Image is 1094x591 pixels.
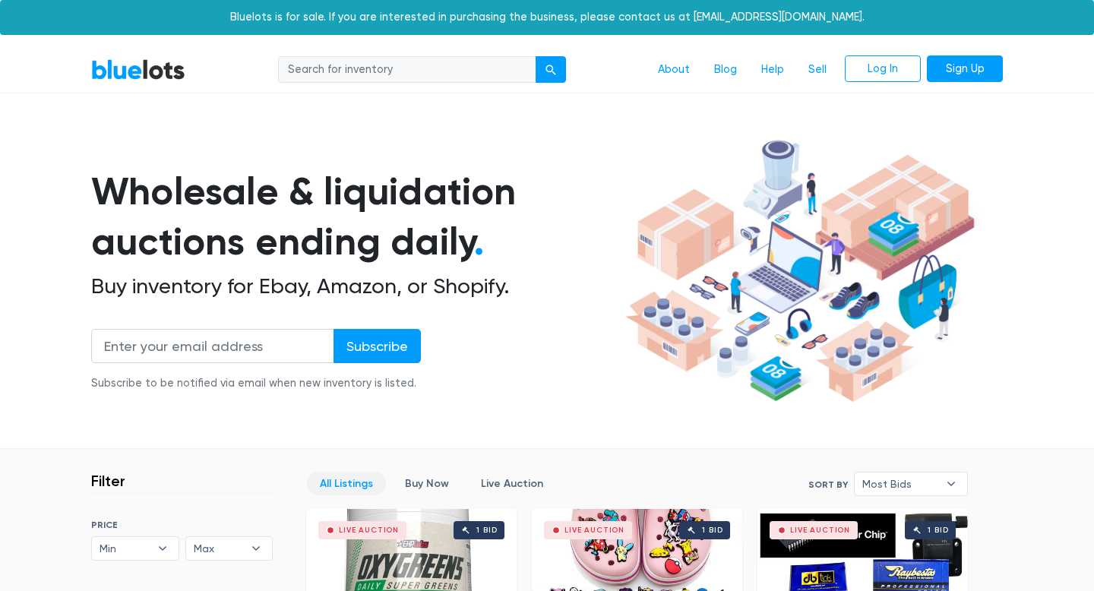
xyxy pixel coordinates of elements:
[392,472,462,495] a: Buy Now
[91,58,185,81] a: BlueLots
[474,219,484,264] span: .
[334,329,421,363] input: Subscribe
[927,55,1003,83] a: Sign Up
[339,526,399,534] div: Live Auction
[845,55,921,83] a: Log In
[91,375,421,392] div: Subscribe to be notified via email when new inventory is listed.
[620,133,980,409] img: hero-ee84e7d0318cb26816c560f6b4441b76977f77a177738b4e94f68c95b2b83dbb.png
[240,537,272,560] b: ▾
[935,472,967,495] b: ▾
[928,526,948,534] div: 1 bid
[91,329,334,363] input: Enter your email address
[702,526,722,534] div: 1 bid
[862,472,938,495] span: Most Bids
[91,472,125,490] h3: Filter
[91,166,620,267] h1: Wholesale & liquidation auctions ending daily
[564,526,624,534] div: Live Auction
[808,478,848,491] label: Sort By
[796,55,839,84] a: Sell
[91,273,620,299] h2: Buy inventory for Ebay, Amazon, or Shopify.
[646,55,702,84] a: About
[194,537,244,560] span: Max
[476,526,497,534] div: 1 bid
[91,520,273,530] h6: PRICE
[278,56,536,84] input: Search for inventory
[749,55,796,84] a: Help
[100,537,150,560] span: Min
[702,55,749,84] a: Blog
[468,472,556,495] a: Live Auction
[307,472,386,495] a: All Listings
[790,526,850,534] div: Live Auction
[147,537,179,560] b: ▾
